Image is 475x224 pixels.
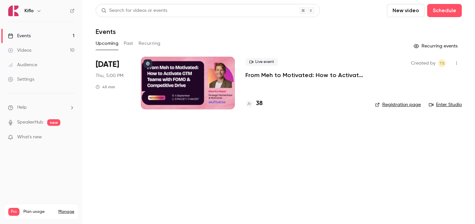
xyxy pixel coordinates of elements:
[438,59,446,67] span: Tomica Stojanovikj
[101,7,167,14] div: Search for videos or events
[256,99,263,108] h4: 38
[58,209,74,214] a: Manage
[8,104,75,111] li: help-dropdown-opener
[23,209,54,214] span: Plan usage
[427,4,462,17] button: Schedule
[96,59,119,70] span: [DATE]
[139,38,161,49] button: Recurring
[17,134,42,141] span: What's new
[411,41,462,51] button: Recurring events
[67,134,75,140] iframe: Noticeable Trigger
[245,58,278,66] span: Live event
[245,71,364,79] a: From Meh to Motivated: How to Activate GTM Teams with FOMO & Competitive Drive
[96,72,123,79] span: Thu, 5:00 PM
[387,4,425,17] button: New video
[96,38,118,49] button: Upcoming
[245,99,263,108] a: 38
[96,28,116,36] h1: Events
[24,8,34,14] h6: Kiflo
[8,76,34,83] div: Settings
[17,104,27,111] span: Help
[429,101,462,108] a: Enter Studio
[96,84,115,90] div: 45 min
[8,33,31,39] div: Events
[47,119,60,126] span: new
[8,62,37,68] div: Audience
[411,59,435,67] span: Created by
[8,6,19,16] img: Kiflo
[124,38,133,49] button: Past
[96,57,130,109] div: Sep 4 Thu, 5:00 PM (Europe/Rome)
[439,59,445,67] span: TS
[8,208,19,216] span: Pro
[17,119,43,126] a: SpeakerHub
[375,101,421,108] a: Registration page
[8,47,31,54] div: Videos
